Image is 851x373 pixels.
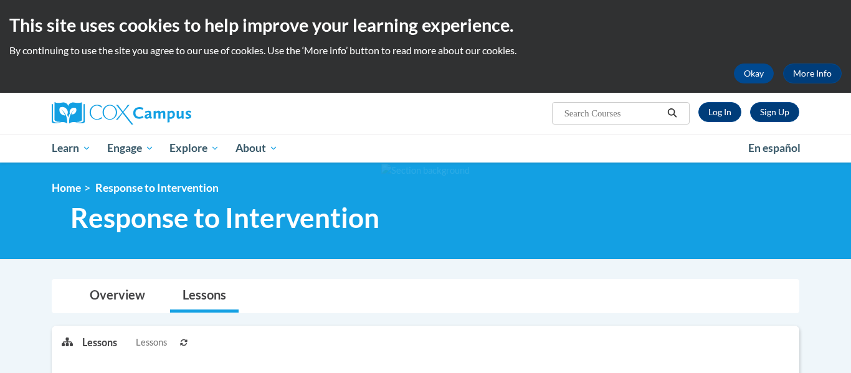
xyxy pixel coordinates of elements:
[381,164,470,177] img: Section background
[9,12,842,37] h2: This site uses cookies to help improve your learning experience.
[136,336,167,349] span: Lessons
[52,102,191,125] img: Cox Campus
[740,135,809,161] a: En español
[52,102,288,125] a: Cox Campus
[52,141,91,156] span: Learn
[44,134,99,163] a: Learn
[52,181,81,194] a: Home
[82,336,117,349] p: Lessons
[9,44,842,57] p: By continuing to use the site you agree to our use of cookies. Use the ‘More info’ button to read...
[107,141,154,156] span: Engage
[663,106,682,121] button: Search
[698,102,741,122] a: Log In
[748,141,801,154] span: En español
[563,106,663,121] input: Search Courses
[170,280,239,313] a: Lessons
[33,134,818,163] div: Main menu
[750,102,799,122] a: Register
[783,64,842,83] a: More Info
[161,134,227,163] a: Explore
[99,134,162,163] a: Engage
[169,141,219,156] span: Explore
[77,280,158,313] a: Overview
[235,141,278,156] span: About
[95,181,219,194] span: Response to Intervention
[70,201,379,234] span: Response to Intervention
[734,64,774,83] button: Okay
[227,134,286,163] a: About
